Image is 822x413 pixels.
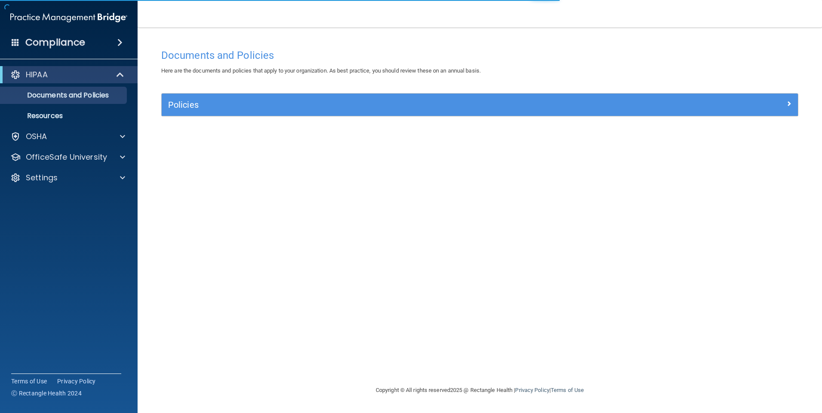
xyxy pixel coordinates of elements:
[551,387,584,393] a: Terms of Use
[10,131,125,142] a: OSHA
[10,173,125,183] a: Settings
[11,389,82,398] span: Ⓒ Rectangle Health 2024
[26,131,47,142] p: OSHA
[6,91,123,100] p: Documents and Policies
[168,98,791,112] a: Policies
[161,50,798,61] h4: Documents and Policies
[25,36,85,49] h4: Compliance
[168,100,632,109] h5: Policies
[515,387,549,393] a: Privacy Policy
[10,70,125,80] a: HIPAA
[26,173,58,183] p: Settings
[26,152,107,162] p: OfficeSafe University
[10,152,125,162] a: OfficeSafe University
[26,70,48,80] p: HIPAA
[57,377,96,386] a: Privacy Policy
[11,377,47,386] a: Terms of Use
[6,112,123,120] p: Resources
[10,9,127,26] img: PMB logo
[673,352,812,386] iframe: Drift Widget Chat Controller
[161,67,481,74] span: Here are the documents and policies that apply to your organization. As best practice, you should...
[323,377,637,404] div: Copyright © All rights reserved 2025 @ Rectangle Health | |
